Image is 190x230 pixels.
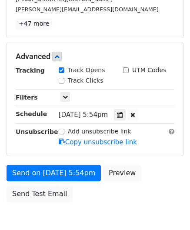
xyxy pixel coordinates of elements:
[16,52,174,61] h5: Advanced
[68,76,103,85] label: Track Clicks
[7,186,73,202] a: Send Test Email
[132,66,166,75] label: UTM Codes
[16,67,45,74] strong: Tracking
[68,66,105,75] label: Track Opens
[59,138,137,146] a: Copy unsubscribe link
[103,165,141,181] a: Preview
[7,165,101,181] a: Send on [DATE] 5:54pm
[16,18,52,29] a: +47 more
[147,188,190,230] iframe: Chat Widget
[16,128,58,135] strong: Unsubscribe
[16,110,47,117] strong: Schedule
[16,94,38,101] strong: Filters
[68,127,131,136] label: Add unsubscribe link
[16,6,159,13] small: [PERSON_NAME][EMAIL_ADDRESS][DOMAIN_NAME]
[59,111,108,119] span: [DATE] 5:54pm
